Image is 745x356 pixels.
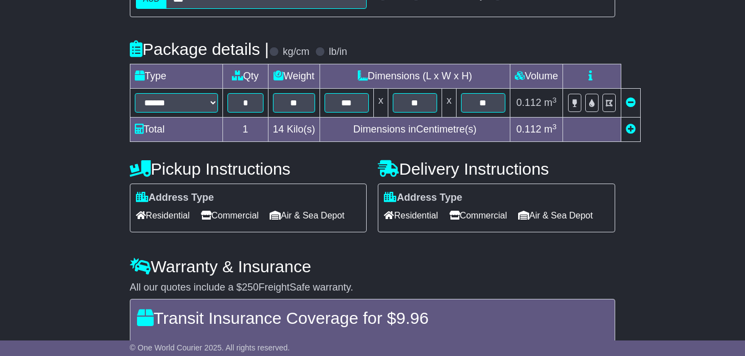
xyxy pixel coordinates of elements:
a: Remove this item [626,97,636,108]
h4: Pickup Instructions [130,160,367,178]
label: Address Type [136,192,214,204]
span: 250 [242,282,259,293]
td: Dimensions in Centimetre(s) [320,118,510,142]
td: x [442,89,456,118]
sup: 3 [553,123,557,131]
span: Residential [384,207,438,224]
span: 0.112 [516,124,541,135]
h4: Delivery Instructions [378,160,615,178]
h4: Package details | [130,40,269,58]
span: m [544,124,557,135]
td: x [373,89,388,118]
div: All our quotes include a $ FreightSafe warranty. [130,282,615,294]
span: 9.96 [396,309,428,327]
h4: Warranty & Insurance [130,257,615,276]
h4: Transit Insurance Coverage for $ [137,309,608,327]
td: Dimensions (L x W x H) [320,64,510,89]
a: Add new item [626,124,636,135]
span: Commercial [449,207,507,224]
td: Type [130,64,222,89]
label: Address Type [384,192,462,204]
span: Residential [136,207,190,224]
td: Qty [222,64,268,89]
span: m [544,97,557,108]
span: © One World Courier 2025. All rights reserved. [130,343,290,352]
span: 14 [273,124,284,135]
span: 0.112 [516,97,541,108]
td: Weight [268,64,320,89]
span: Commercial [201,207,259,224]
td: Total [130,118,222,142]
sup: 3 [553,96,557,104]
span: Air & Sea Depot [518,207,593,224]
td: Volume [510,64,562,89]
td: Kilo(s) [268,118,320,142]
span: Air & Sea Depot [270,207,344,224]
label: kg/cm [283,46,310,58]
label: lb/in [329,46,347,58]
td: 1 [222,118,268,142]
